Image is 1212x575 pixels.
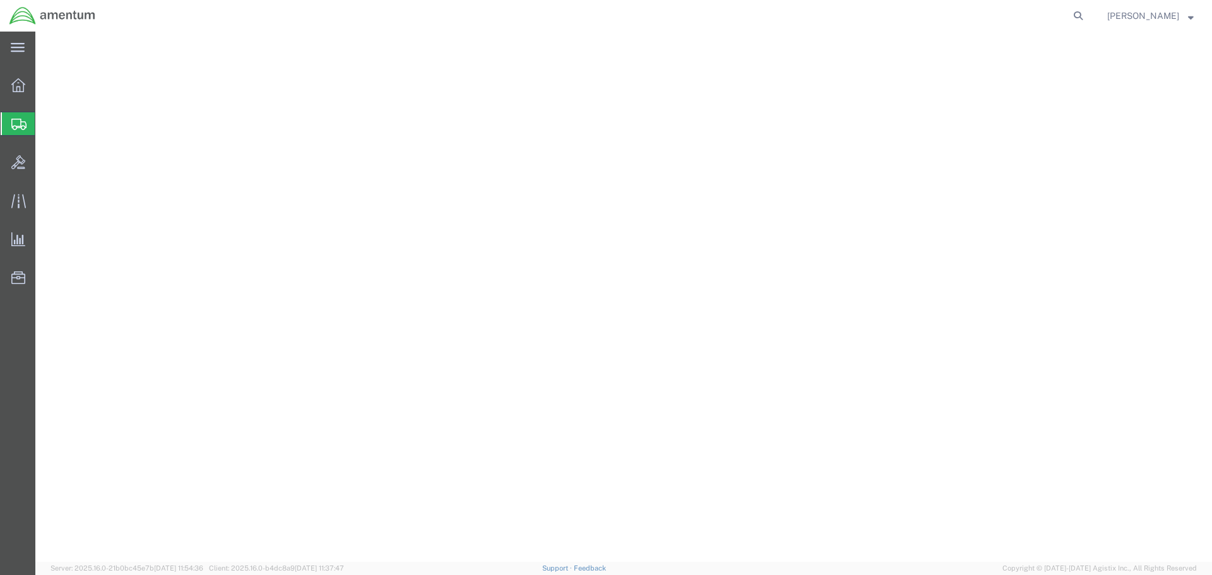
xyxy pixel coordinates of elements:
span: Copyright © [DATE]-[DATE] Agistix Inc., All Rights Reserved [1002,563,1197,574]
button: [PERSON_NAME] [1107,8,1194,23]
iframe: FS Legacy Container [35,32,1212,562]
span: [DATE] 11:54:36 [154,564,203,572]
img: logo [9,6,96,25]
span: Server: 2025.16.0-21b0bc45e7b [50,564,203,572]
span: Client: 2025.16.0-b4dc8a9 [209,564,344,572]
span: Kenneth Zachary [1107,9,1179,23]
a: Support [542,564,574,572]
a: Feedback [574,564,606,572]
span: [DATE] 11:37:47 [295,564,344,572]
